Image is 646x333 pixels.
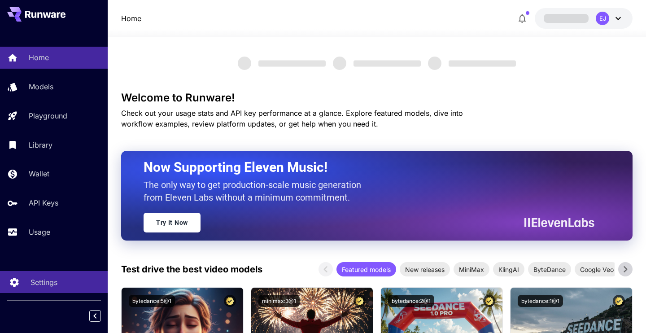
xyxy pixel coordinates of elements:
[29,52,49,63] p: Home
[493,265,524,274] span: KlingAI
[518,295,563,307] button: bytedance:1@1
[29,227,50,237] p: Usage
[493,262,524,276] div: KlingAI
[29,110,67,121] p: Playground
[29,140,52,150] p: Library
[258,295,300,307] button: minimax:3@1
[535,8,633,29] button: EJ
[89,310,101,322] button: Collapse sidebar
[483,295,495,307] button: Certified Model – Vetted for best performance and includes a commercial license.
[121,92,633,104] h3: Welcome to Runware!
[121,109,463,128] span: Check out your usage stats and API key performance at a glance. Explore featured models, dive int...
[528,262,571,276] div: ByteDance
[454,262,489,276] div: MiniMax
[575,262,619,276] div: Google Veo
[454,265,489,274] span: MiniMax
[400,262,450,276] div: New releases
[336,265,396,274] span: Featured models
[613,295,625,307] button: Certified Model – Vetted for best performance and includes a commercial license.
[29,168,49,179] p: Wallet
[121,263,262,276] p: Test drive the best video models
[96,308,108,324] div: Collapse sidebar
[144,159,588,176] h2: Now Supporting Eleven Music!
[29,81,53,92] p: Models
[388,295,434,307] button: bytedance:2@1
[144,213,201,232] a: Try It Now
[400,265,450,274] span: New releases
[336,262,396,276] div: Featured models
[575,265,619,274] span: Google Veo
[596,12,609,25] div: EJ
[144,179,368,204] p: The only way to get production-scale music generation from Eleven Labs without a minimum commitment.
[31,277,57,288] p: Settings
[224,295,236,307] button: Certified Model – Vetted for best performance and includes a commercial license.
[129,295,175,307] button: bytedance:5@1
[528,265,571,274] span: ByteDance
[121,13,141,24] a: Home
[121,13,141,24] nav: breadcrumb
[354,295,366,307] button: Certified Model – Vetted for best performance and includes a commercial license.
[29,197,58,208] p: API Keys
